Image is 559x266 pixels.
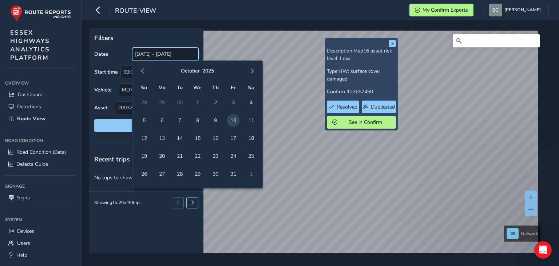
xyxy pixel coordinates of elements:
[209,132,222,145] span: 16
[193,84,202,91] span: We
[17,240,30,247] span: Users
[5,89,76,101] a: Dashboard
[5,214,76,225] div: System
[16,252,27,259] span: Help
[155,132,168,145] span: 13
[353,88,373,95] span: 3657450
[100,122,193,129] span: Reset filters
[18,91,43,98] span: Dashboard
[327,101,359,113] button: Resolved
[409,4,473,16] button: My Confirm Exports
[5,181,76,192] div: Signage
[16,149,66,156] span: Road Condition (Beta)
[362,101,396,113] button: Duplicated
[227,96,239,109] span: 3
[245,132,257,145] span: 18
[227,114,239,127] span: 10
[191,150,204,163] span: 22
[245,96,257,109] span: 4
[5,135,76,146] div: Road Condition
[191,168,204,180] span: 29
[202,67,214,74] button: 2025
[327,47,392,62] span: Map16 asset risk level: Low
[17,115,45,122] span: Route View
[10,5,71,21] img: rr logo
[423,7,468,13] span: My Confirm Exports
[5,237,76,249] a: Users
[173,150,186,163] span: 21
[248,84,254,91] span: Sa
[340,119,390,126] span: See in Confirm
[5,192,76,204] a: Signs
[489,4,502,16] img: diamond-layout
[94,155,130,164] span: Recent trips
[327,67,396,83] p: Type:
[115,102,186,114] span: 2003273
[521,231,538,236] span: Network
[173,168,186,180] span: 28
[227,168,239,180] span: 31
[371,103,395,110] span: Duplicated
[17,194,30,201] span: Signs
[5,146,76,158] a: Road Condition (Beta)
[327,68,380,82] span: HW: surface cover damaged
[181,67,200,74] button: October
[177,84,183,91] span: Tu
[245,114,257,127] span: 11
[5,225,76,237] a: Devices
[231,84,235,91] span: Fr
[94,51,108,58] label: Dates
[327,116,396,129] button: See in Confirm
[173,114,186,127] span: 7
[209,96,222,109] span: 2
[209,150,222,163] span: 23
[245,150,257,163] span: 25
[155,150,168,163] span: 20
[138,168,150,180] span: 26
[5,101,76,113] a: Detections
[17,228,34,235] span: Devices
[327,88,396,95] p: Confirm ID:
[327,47,396,62] p: Description:
[94,86,112,93] label: Vehicle
[92,31,538,262] canvas: Map
[209,114,222,127] span: 9
[5,249,76,261] a: Help
[209,168,222,180] span: 30
[191,96,204,109] span: 1
[138,132,150,145] span: 12
[191,132,204,145] span: 15
[504,4,541,16] span: [PERSON_NAME]
[94,33,198,43] p: Filters
[155,114,168,127] span: 6
[16,161,48,168] span: Defects Guide
[155,168,168,180] span: 27
[227,132,239,145] span: 17
[337,103,357,110] span: Resolved
[212,84,219,91] span: Th
[141,84,147,91] span: Su
[173,132,186,145] span: 14
[119,84,186,96] div: MD72 UHE
[138,150,150,163] span: 19
[138,114,150,127] span: 5
[389,40,396,47] button: x
[5,113,76,125] a: Route View
[94,69,118,75] label: Start time
[489,4,543,16] button: [PERSON_NAME]
[453,34,540,47] input: Search
[115,6,156,16] span: route-view
[158,84,166,91] span: Mo
[191,114,204,127] span: 8
[5,78,76,89] div: Overview
[227,150,239,163] span: 24
[89,169,203,187] p: No trips to show.
[10,28,50,62] span: ESSEX HIGHWAYS ANALYTICS PLATFORM
[534,241,552,259] iframe: Intercom live chat
[94,104,108,111] label: Asset
[94,200,142,206] div: Showing 1 to 20 of 30 trips
[17,103,41,110] span: Detections
[5,158,76,170] a: Defects Guide
[94,119,198,132] button: Reset filters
